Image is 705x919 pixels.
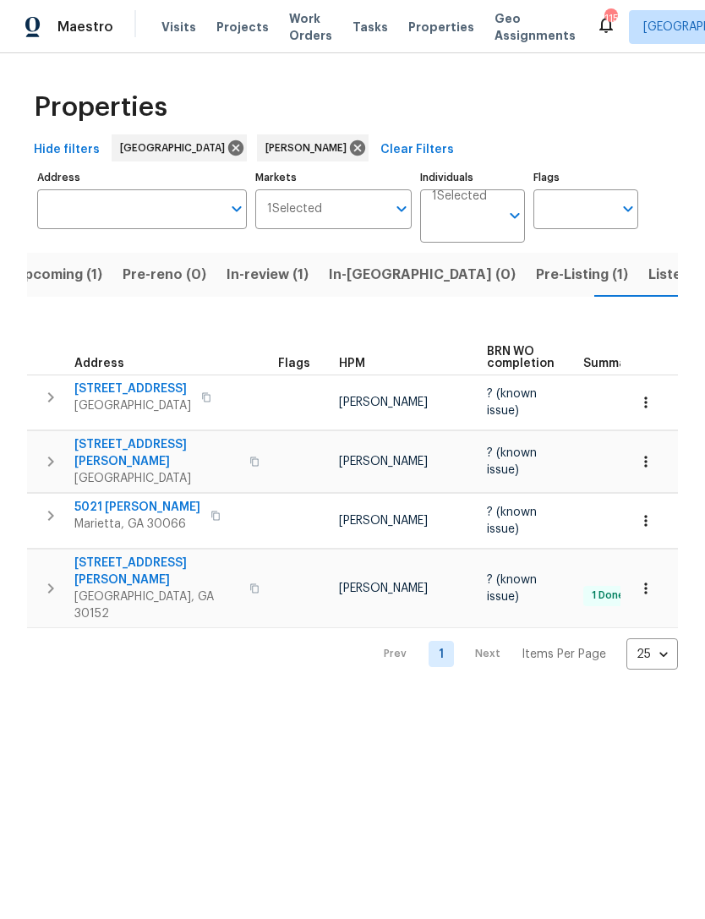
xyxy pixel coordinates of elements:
[432,189,487,204] span: 1 Selected
[487,447,537,476] span: ? (known issue)
[380,139,454,161] span: Clear Filters
[74,397,191,414] span: [GEOGRAPHIC_DATA]
[585,588,631,603] span: 1 Done
[74,470,239,487] span: [GEOGRAPHIC_DATA]
[339,456,428,468] span: [PERSON_NAME]
[487,388,537,417] span: ? (known issue)
[339,397,428,408] span: [PERSON_NAME]
[420,172,525,183] label: Individuals
[604,10,616,27] div: 115
[339,358,365,369] span: HPM
[265,139,353,156] span: [PERSON_NAME]
[339,515,428,527] span: [PERSON_NAME]
[487,506,537,535] span: ? (known issue)
[14,263,102,287] span: Upcoming (1)
[34,139,100,161] span: Hide filters
[74,436,239,470] span: [STREET_ADDRESS][PERSON_NAME]
[616,197,640,221] button: Open
[74,516,200,533] span: Marietta, GA 30066
[227,263,309,287] span: In-review (1)
[278,358,310,369] span: Flags
[536,263,628,287] span: Pre-Listing (1)
[74,588,239,622] span: [GEOGRAPHIC_DATA], GA 30152
[34,99,167,116] span: Properties
[503,204,527,227] button: Open
[257,134,369,161] div: [PERSON_NAME]
[487,574,537,603] span: ? (known issue)
[533,172,638,183] label: Flags
[289,10,332,44] span: Work Orders
[495,10,576,44] span: Geo Assignments
[255,172,413,183] label: Markets
[583,358,638,369] span: Summary
[74,555,239,588] span: [STREET_ADDRESS][PERSON_NAME]
[74,499,200,516] span: 5021 [PERSON_NAME]
[339,583,428,594] span: [PERSON_NAME]
[390,197,413,221] button: Open
[123,263,206,287] span: Pre-reno (0)
[161,19,196,36] span: Visits
[27,134,107,166] button: Hide filters
[267,202,322,216] span: 1 Selected
[368,638,678,670] nav: Pagination Navigation
[216,19,269,36] span: Projects
[374,134,461,166] button: Clear Filters
[74,380,191,397] span: [STREET_ADDRESS]
[352,21,388,33] span: Tasks
[57,19,113,36] span: Maestro
[74,358,124,369] span: Address
[329,263,516,287] span: In-[GEOGRAPHIC_DATA] (0)
[626,632,678,676] div: 25
[112,134,247,161] div: [GEOGRAPHIC_DATA]
[120,139,232,156] span: [GEOGRAPHIC_DATA]
[408,19,474,36] span: Properties
[522,646,606,663] p: Items Per Page
[225,197,249,221] button: Open
[429,641,454,667] a: Goto page 1
[37,172,247,183] label: Address
[487,346,555,369] span: BRN WO completion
